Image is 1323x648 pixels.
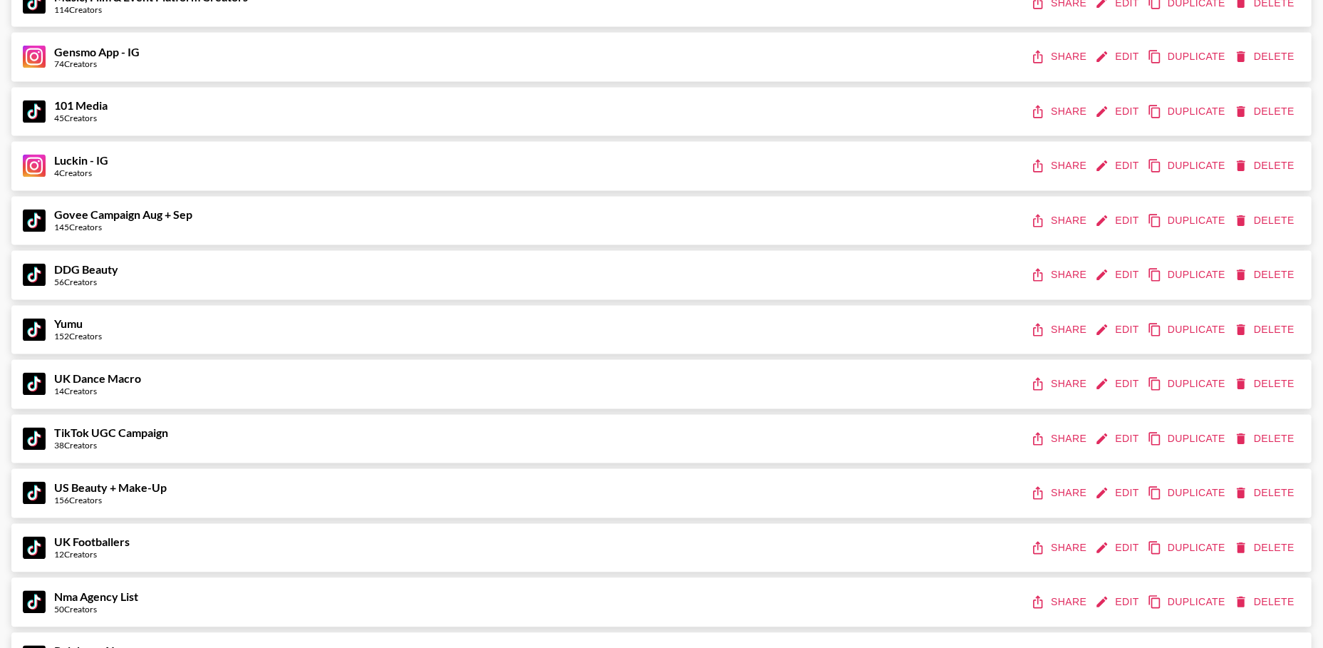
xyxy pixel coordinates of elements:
[1092,262,1145,289] button: edit
[1231,262,1300,289] button: delete
[54,481,167,495] strong: US Beauty + Make-Up
[1145,44,1231,71] button: duplicate
[54,331,102,342] div: 152 Creators
[23,264,46,287] img: TikTok
[1092,371,1145,398] button: edit
[1145,371,1231,398] button: duplicate
[23,373,46,396] img: TikTok
[23,46,46,68] img: Instagram
[54,222,192,233] div: 145 Creators
[54,263,118,277] strong: DDG Beauty
[1231,153,1300,180] button: delete
[54,495,167,506] div: 156 Creators
[54,426,168,440] strong: TikTok UGC Campaign
[1092,153,1145,180] button: edit
[1092,535,1145,562] button: edit
[1028,208,1092,235] button: share
[1092,590,1145,616] button: edit
[1092,44,1145,71] button: edit
[1145,153,1231,180] button: duplicate
[23,591,46,614] img: TikTok
[54,99,108,113] strong: 101 Media
[1231,317,1300,344] button: delete
[1145,317,1231,344] button: duplicate
[1145,208,1231,235] button: duplicate
[54,45,140,58] strong: Gensmo App - IG
[1092,480,1145,507] button: edit
[1231,371,1300,398] button: delete
[23,428,46,451] img: TikTok
[23,482,46,505] img: TikTok
[54,590,138,604] strong: Nma Agency List
[23,210,46,232] img: TikTok
[1028,99,1092,125] button: share
[54,372,141,386] strong: UK Dance Macro
[1231,99,1300,125] button: delete
[54,168,108,179] div: 4 Creators
[23,155,46,178] img: Instagram
[1145,426,1231,453] button: duplicate
[23,319,46,341] img: TikTok
[1231,208,1300,235] button: delete
[54,113,108,124] div: 45 Creators
[54,59,140,70] div: 74 Creators
[54,535,130,549] strong: UK Footballers
[1145,262,1231,289] button: duplicate
[1028,44,1092,71] button: share
[1231,480,1300,507] button: delete
[1231,44,1300,71] button: delete
[23,537,46,560] img: TikTok
[1028,590,1092,616] button: share
[1231,535,1300,562] button: delete
[1145,535,1231,562] button: duplicate
[54,386,141,397] div: 14 Creators
[1145,99,1231,125] button: duplicate
[1145,480,1231,507] button: duplicate
[1231,590,1300,616] button: delete
[54,441,168,451] div: 38 Creators
[1028,480,1092,507] button: share
[1092,317,1145,344] button: edit
[1231,426,1300,453] button: delete
[1092,426,1145,453] button: edit
[23,101,46,123] img: TikTok
[54,154,108,168] strong: Luckin - IG
[54,208,192,222] strong: Govee Campaign Aug + Sep
[54,317,83,331] strong: Yumu
[1145,590,1231,616] button: duplicate
[1092,208,1145,235] button: edit
[54,4,248,15] div: 114 Creators
[1028,317,1092,344] button: share
[1028,371,1092,398] button: share
[1028,535,1092,562] button: share
[54,605,138,615] div: 50 Creators
[54,550,130,560] div: 12 Creators
[1092,99,1145,125] button: edit
[54,277,118,288] div: 56 Creators
[1028,153,1092,180] button: share
[1028,426,1092,453] button: share
[1028,262,1092,289] button: share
